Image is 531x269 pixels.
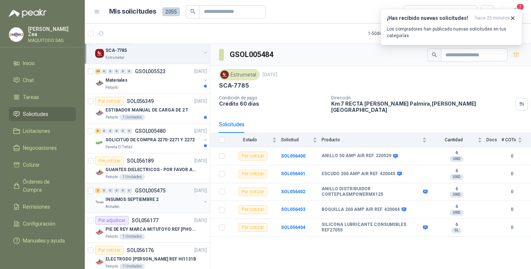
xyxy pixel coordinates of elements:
[95,49,104,58] img: Company Logo
[105,196,159,203] p: INSUMOS SEPTIEMBRE 2
[239,205,267,214] div: Por cotizar
[105,77,128,84] p: Materiales
[127,99,154,104] p: SOL056349
[105,137,195,144] p: SOLICITUD DE COMPRA 2270-2271 Y 2272
[135,188,166,193] p: GSOL005475
[127,158,154,163] p: SOL056189
[409,8,424,16] div: Todas
[23,59,35,67] span: Inicio
[23,127,50,135] span: Licitaciones
[502,153,522,160] b: 0
[281,225,305,230] a: SOL056404
[219,120,244,128] div: Solicitudes
[194,187,207,194] p: [DATE]
[101,128,107,134] div: 0
[135,39,166,44] p: GSOL005484
[9,9,46,18] img: Logo peakr
[502,224,522,231] b: 0
[331,95,513,100] p: Dirección
[95,37,208,61] a: 5 0 0 0 0 0 GSOL005484[DATE] Company LogoSCA-7785Estrumetal
[119,174,145,180] div: 1 Unidades
[263,71,277,78] p: [DATE]
[239,223,267,232] div: Por cotizar
[281,189,305,194] a: SOL056402
[135,128,166,134] p: GSOL005480
[431,150,482,156] b: 6
[95,138,104,147] img: Company Logo
[322,133,431,147] th: Producto
[322,153,391,159] b: ANILLO 50 AMP AIR REF. 220529
[431,168,482,174] b: 6
[450,210,464,216] div: UND
[239,152,267,160] div: Por cotizar
[120,128,126,134] div: 0
[109,6,156,17] h1: Mis solicitudes
[219,100,325,107] p: Crédito 60 días
[9,90,76,104] a: Tareas
[108,188,113,193] div: 0
[281,171,305,176] a: SOL056401
[132,218,159,223] p: SOL056177
[9,217,76,231] a: Configuración
[105,204,119,210] p: Almatec
[431,133,486,147] th: Cantidad
[475,15,510,21] span: hace 25 minutos
[127,248,154,253] p: SOL056176
[126,128,132,134] div: 0
[105,144,132,150] p: Panela El Trébol
[9,56,76,70] a: Inicio
[95,186,208,210] a: 3 0 0 0 0 0 GSOL005475[DATE] Company LogoINSUMOS SEPTIEMBRE 2Almatec
[451,227,462,233] div: GL
[95,228,104,237] img: Company Logo
[229,133,281,147] th: Estado
[119,114,145,120] div: 1 Unidades
[23,203,50,211] span: Remisiones
[135,69,166,74] p: GSOL005523
[219,95,325,100] p: Condición de pago
[23,144,57,152] span: Negociaciones
[219,69,260,80] div: Estrumetal
[95,67,208,91] a: 39 0 0 0 0 0 GSOL005523[DATE] Company LogoMaterialesPatojito
[221,71,229,79] img: Company Logo
[9,73,76,87] a: Chat
[95,128,101,134] div: 6
[95,127,208,150] a: 6 0 0 0 0 0 GSOL005480[DATE] Company LogoSOLICITUD DE COMPRA 2270-2271 Y 2272Panela El Trébol
[105,85,118,91] p: Patojito
[28,38,76,43] p: MAQUITODO SAS
[281,207,305,212] a: SOL056403
[95,188,101,193] div: 3
[23,220,55,228] span: Configuración
[322,171,395,177] b: ESCUDO 200 AMP AIR REF. 420045
[95,258,104,266] img: Company Logo
[239,187,267,196] div: Por cotizar
[85,153,210,183] a: Por cotizarSOL056189[DATE] Company LogoGUANTES DIELECTRICOS - POR FAVOR ADJUNTAR SU FICHA TECNICA...
[95,246,124,255] div: Por cotizar
[219,82,249,89] p: SCA-7785
[85,213,210,243] a: Por adjudicarSOL056177[DATE] Company LogoPIE DE REY MARCA MITUTOYO REF [PHONE_NUMBER]Patojito1 Un...
[502,206,522,213] b: 0
[432,52,437,57] span: search
[9,124,76,138] a: Licitaciones
[9,28,23,42] img: Company Logo
[114,188,119,193] div: 0
[105,55,124,61] p: Estrumetal
[101,188,107,193] div: 0
[120,69,126,74] div: 0
[431,204,482,210] b: 6
[95,216,129,225] div: Por adjudicar
[502,170,522,177] b: 0
[322,222,421,233] b: SILICONA LUBRICANTE CONSUMIBLES REF27055
[194,247,207,254] p: [DATE]
[108,69,113,74] div: 0
[239,170,267,178] div: Por cotizar
[368,28,413,39] div: 1 - 50 de 583
[105,174,118,180] p: Patojito
[431,186,482,192] b: 6
[194,68,207,75] p: [DATE]
[450,156,464,162] div: UND
[322,186,421,198] b: ANILLO DISTRIBUIDOR CORTEPLASMPOWERMX125
[126,188,132,193] div: 0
